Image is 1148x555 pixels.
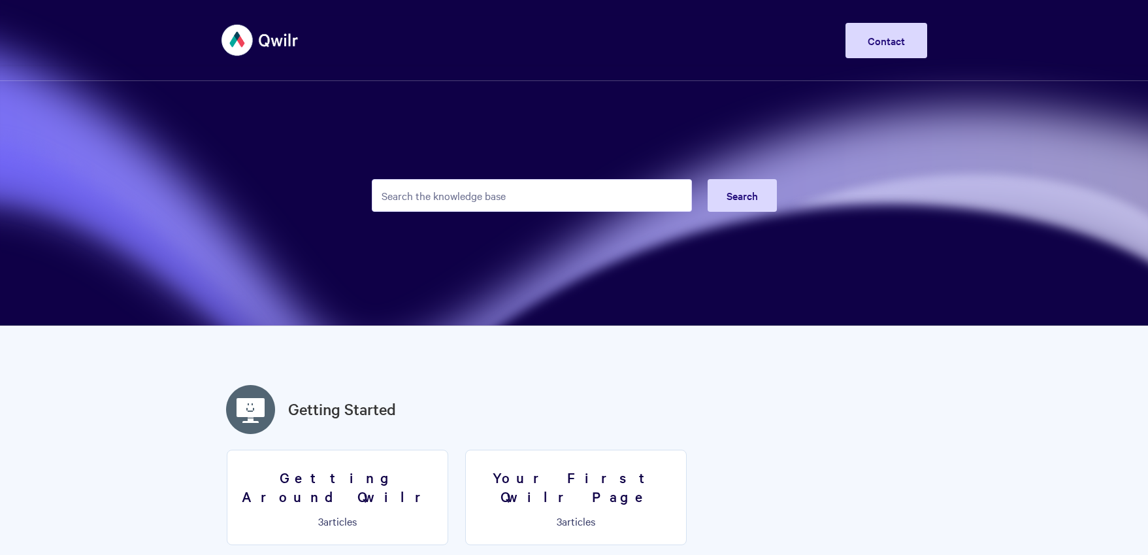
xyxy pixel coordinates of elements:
[727,188,758,203] span: Search
[474,468,678,505] h3: Your First Qwilr Page
[465,450,687,545] a: Your First Qwilr Page 3articles
[372,179,692,212] input: Search the knowledge base
[557,514,562,528] span: 3
[474,515,678,527] p: articles
[288,397,396,421] a: Getting Started
[708,179,777,212] button: Search
[318,514,323,528] span: 3
[845,23,927,58] a: Contact
[221,16,299,65] img: Qwilr Help Center
[227,450,448,545] a: Getting Around Qwilr 3articles
[235,468,440,505] h3: Getting Around Qwilr
[235,515,440,527] p: articles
